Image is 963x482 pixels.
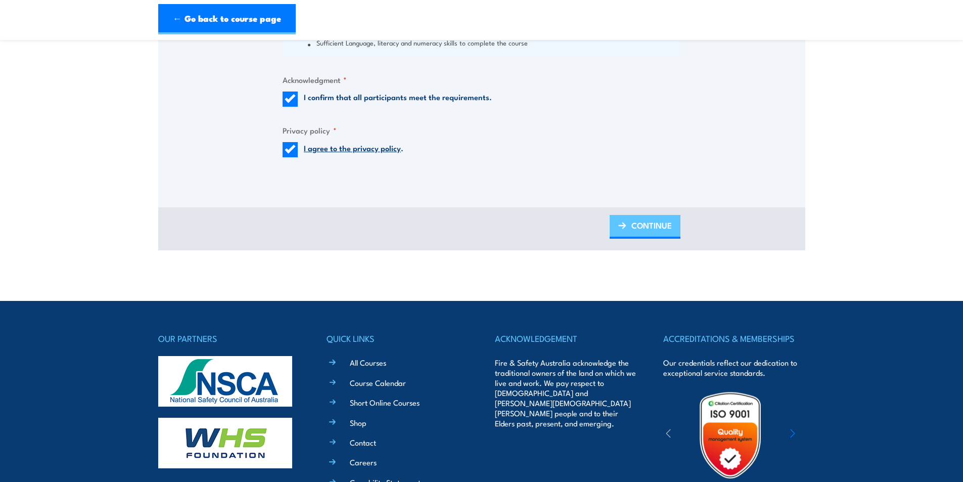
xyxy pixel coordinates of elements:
img: whs-logo-footer [158,418,292,468]
h4: ACCREDITATIONS & MEMBERSHIPS [663,331,805,345]
label: . [304,142,403,157]
a: All Courses [350,357,386,368]
label: I confirm that all participants meet the requirements. [304,92,492,107]
img: nsca-logo-footer [158,356,292,407]
li: Sufficient Language, literacy and numeracy skills to complete the course [308,39,678,46]
h4: OUR PARTNERS [158,331,300,345]
a: Contact [350,437,376,448]
img: Untitled design (19) [686,391,774,479]
img: ewpa-logo [775,418,863,453]
p: Our credentials reflect our dedication to exceptional service standards. [663,358,805,378]
p: Fire & Safety Australia acknowledge the traditional owners of the land on which we live and work.... [495,358,636,428]
a: Short Online Courses [350,397,420,408]
a: CONTINUE [610,215,680,239]
a: ← Go back to course page [158,4,296,34]
h4: ACKNOWLEDGEMENT [495,331,636,345]
a: Course Calendar [350,377,406,388]
a: I agree to the privacy policy [304,142,401,153]
a: Careers [350,457,377,467]
legend: Acknowledgment [283,74,347,85]
span: CONTINUE [631,212,672,239]
a: Shop [350,417,366,428]
legend: Privacy policy [283,124,337,136]
h4: QUICK LINKS [327,331,468,345]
